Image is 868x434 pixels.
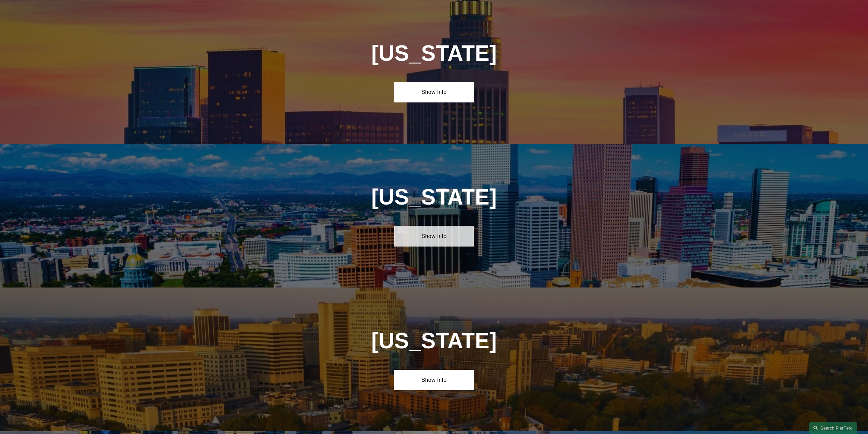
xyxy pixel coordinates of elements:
a: Show Info [394,370,474,390]
h1: [US_STATE] [335,328,533,353]
h1: [US_STATE] [335,41,533,66]
a: Show Info [394,82,474,102]
a: Search this site [809,422,857,434]
a: Show Info [394,226,474,246]
h1: [US_STATE] [335,185,533,210]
